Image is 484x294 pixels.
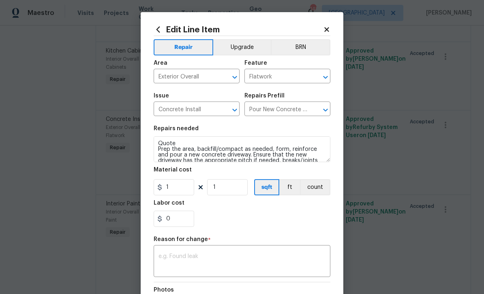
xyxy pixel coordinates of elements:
[154,126,199,131] h5: Repairs needed
[154,93,169,99] h5: Issue
[213,39,271,55] button: Upgrade
[154,136,330,162] textarea: Quote Prep the area, backfill/compact as needed, form, reinforce and pour a new concrete driveway...
[154,287,174,293] h5: Photos
[154,237,208,242] h5: Reason for change
[154,60,167,66] h5: Area
[229,104,240,116] button: Open
[320,72,331,83] button: Open
[154,200,184,206] h5: Labor cost
[154,167,192,173] h5: Material cost
[154,39,213,55] button: Repair
[244,93,285,99] h5: Repairs Prefill
[279,179,300,195] button: ft
[271,39,330,55] button: BRN
[300,179,330,195] button: count
[229,72,240,83] button: Open
[254,179,279,195] button: sqft
[320,104,331,116] button: Open
[154,25,323,34] h2: Edit Line Item
[244,60,267,66] h5: Feature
